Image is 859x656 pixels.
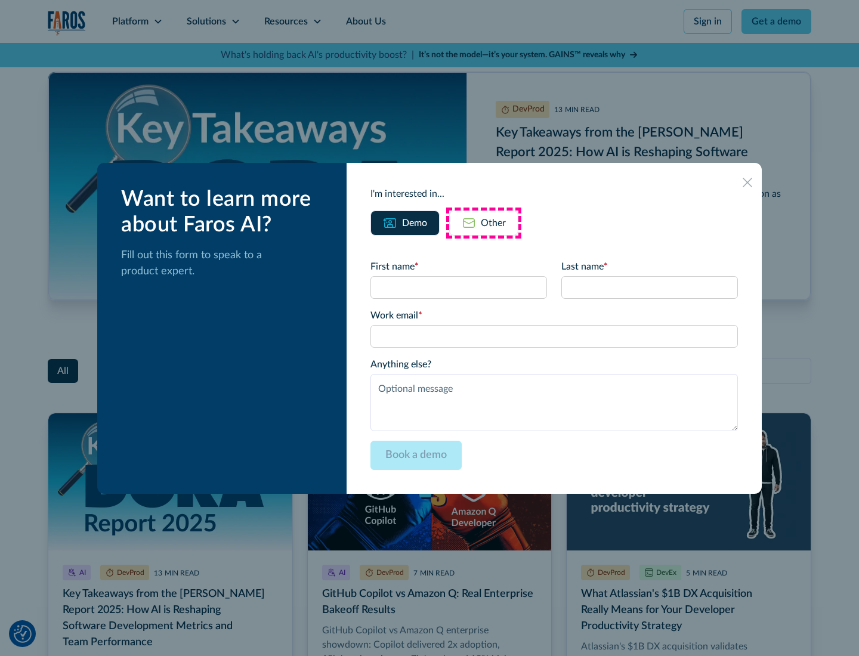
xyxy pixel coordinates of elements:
label: Work email [370,308,738,323]
div: Demo [402,216,427,230]
label: Anything else? [370,357,738,372]
div: I'm interested in... [370,187,738,201]
div: Other [481,216,506,230]
label: First name [370,259,547,274]
form: Email Form [370,259,738,470]
div: Want to learn more about Faros AI? [121,187,327,238]
input: Book a demo [370,441,462,470]
p: Fill out this form to speak to a product expert. [121,247,327,280]
label: Last name [561,259,738,274]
